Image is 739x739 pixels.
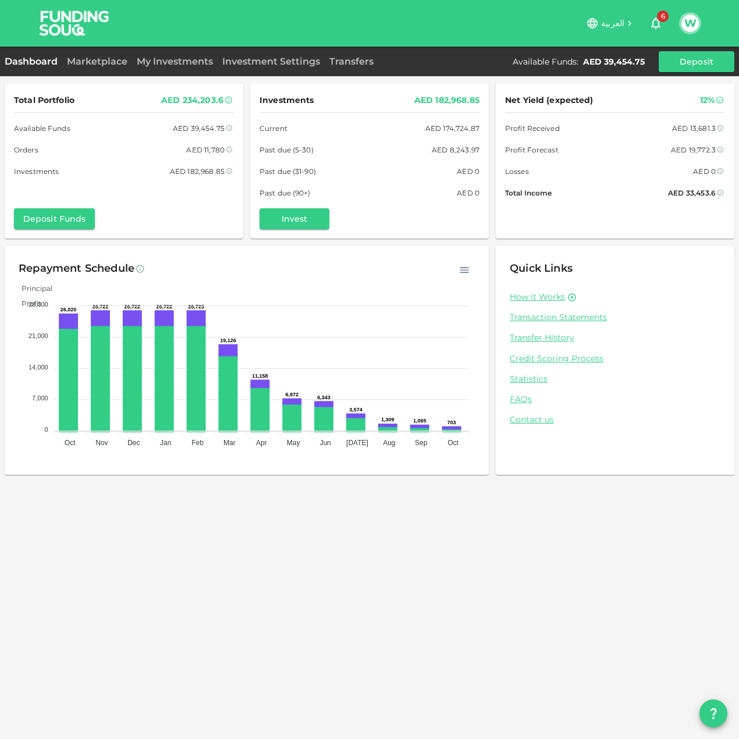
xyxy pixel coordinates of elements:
span: 6 [657,10,669,22]
tspan: Oct [65,439,76,447]
a: Investment Settings [218,56,325,67]
span: Past due (5-30) [260,144,314,156]
span: Investments [260,93,314,108]
tspan: Mar [223,439,236,447]
tspan: [DATE] [346,439,368,447]
button: Invest [260,208,329,229]
tspan: Nov [95,439,108,447]
span: Losses [505,165,529,177]
tspan: 14,000 [29,364,48,371]
a: Credit Scoring Process [510,353,720,364]
tspan: 0 [45,426,48,433]
div: Available Funds : [513,56,578,67]
tspan: Jun [319,439,331,447]
tspan: May [287,439,300,447]
tspan: 21,000 [29,332,48,339]
tspan: Oct [447,439,459,447]
div: AED 13,681.3 [672,122,716,134]
div: Repayment Schedule [19,260,134,278]
span: Quick Links [510,262,573,275]
span: Profit [13,299,41,308]
div: AED 182,968.85 [170,165,225,177]
tspan: Jan [160,439,171,447]
a: Dashboard [5,56,62,67]
div: AED 174,724.87 [425,122,479,134]
div: AED 39,454.75 [173,122,225,134]
tspan: 28,000 [29,301,48,308]
a: My Investments [132,56,218,67]
tspan: Apr [256,439,267,447]
a: Transaction Statements [510,312,720,323]
div: AED 182,968.85 [414,93,479,108]
span: Total Income [505,187,552,199]
tspan: Aug [383,439,395,447]
span: Orders [14,144,38,156]
div: AED 0 [693,165,716,177]
span: Net Yield (expected) [505,93,594,108]
div: AED 0 [457,187,479,199]
span: Profit Received [505,122,560,134]
a: Marketplace [62,56,132,67]
a: Contact us [510,414,720,425]
button: W [681,15,699,32]
button: 6 [644,12,667,35]
span: Principal [13,284,52,293]
span: Available Funds [14,122,70,134]
a: Transfer History [510,332,720,343]
span: Profit Forecast [505,144,559,156]
div: AED 11,780 [186,144,225,156]
span: العربية [601,18,624,29]
a: FAQs [510,394,720,405]
span: Investments [14,165,59,177]
span: Past due (90+) [260,187,311,199]
div: 12% [700,93,715,108]
tspan: Dec [127,439,140,447]
a: How it Works [510,292,565,303]
a: Transfers [325,56,378,67]
button: Deposit [659,51,734,72]
div: AED 0 [457,165,479,177]
button: Deposit Funds [14,208,95,229]
tspan: 7,000 [32,395,48,402]
div: AED 234,203.6 [161,93,223,108]
button: question [699,699,727,727]
tspan: Sep [415,439,428,447]
div: AED 19,772.3 [671,144,716,156]
div: AED 8,243.97 [432,144,479,156]
span: Past due (31-90) [260,165,316,177]
div: AED 39,454.75 [583,56,645,67]
span: Current [260,122,287,134]
span: Total Portfolio [14,93,74,108]
tspan: Feb [191,439,204,447]
a: Statistics [510,374,720,385]
div: AED 33,453.6 [668,187,716,199]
